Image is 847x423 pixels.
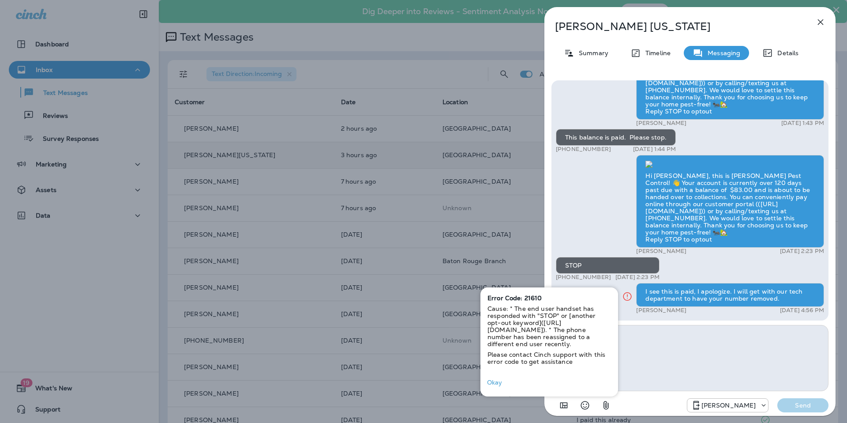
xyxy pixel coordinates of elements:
button: Select an emoji [576,397,594,414]
p: [PERSON_NAME] [636,307,686,314]
p: [DATE] 2:23 PM [780,248,824,255]
p: [PERSON_NAME] [636,248,686,255]
p: Messaging [703,49,740,57]
p: [DATE] 1:44 PM [633,146,676,153]
div: I see this is paid, I apologize. I will get with our tech department to have your number removed. [636,283,824,307]
p: Timeline [641,49,671,57]
p: Details [773,49,798,57]
p: [PERSON_NAME] [636,120,686,127]
div: Hi [PERSON_NAME], this is [PERSON_NAME] Pest Control! 👋 Your account is currently over 120 days p... [636,155,824,248]
div: +1 (504) 576-9603 [687,400,768,411]
div: Please contact Cinch support with this error code to get assistance [480,351,618,365]
p: [DATE] 2:23 PM [615,274,660,281]
div: This balance is paid. Please stop. [556,129,676,146]
div: Cause: * The end user handset has responded with "STOP" or [another opt-out keyword]([URL][DOMAIN... [480,305,618,347]
p: Summary [574,49,608,57]
p: [PERSON_NAME] [701,402,756,409]
p: Error Code: 21610 [487,295,611,302]
button: Add in a premade template [555,397,573,414]
button: Okay [480,376,509,389]
p: [DATE] 1:43 PM [781,120,824,127]
p: [PERSON_NAME] [US_STATE] [555,20,796,33]
p: [DATE] 4:56 PM [780,307,824,314]
img: twilio-download [645,161,652,168]
div: STOP [556,257,660,274]
p: [PHONE_NUMBER] [556,274,611,281]
button: Click for more info [618,287,636,306]
p: [PHONE_NUMBER] [556,146,611,153]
